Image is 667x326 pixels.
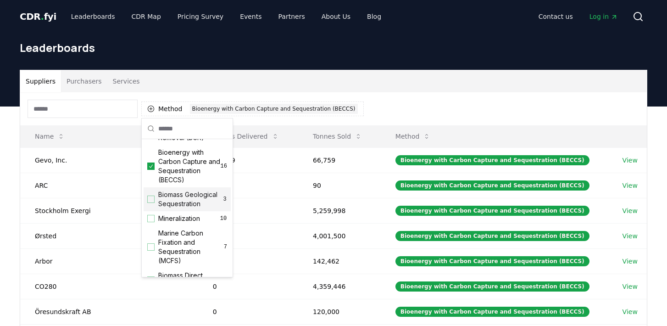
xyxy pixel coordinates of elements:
nav: Main [531,8,625,25]
button: Name [28,127,72,146]
a: Partners [271,8,312,25]
a: View [623,257,638,266]
h1: Leaderboards [20,40,647,55]
span: Log in [589,12,618,21]
td: Öresundskraft AB [20,299,198,324]
td: CO280 [20,274,198,299]
span: Marine Carbon Fixation and Sequestration (MCFS) [158,229,224,265]
button: Method [388,127,438,146]
td: 0 [198,223,298,248]
div: Bioenergy with Carbon Capture and Sequestration (BECCS) [395,206,589,216]
a: Contact us [531,8,580,25]
div: Bioenergy with Carbon Capture and Sequestration (BECCS) [395,231,589,241]
td: 142,462 [298,248,381,274]
td: 4,001,500 [298,223,381,248]
button: Tonnes Sold [306,127,369,146]
td: 90 [298,173,381,198]
div: Bioenergy with Carbon Capture and Sequestration (BECCS) [190,104,358,114]
button: Purchasers [61,70,107,92]
td: Gevo, Inc. [20,147,198,173]
span: 8 [221,276,227,284]
a: View [623,307,638,316]
span: 7 [224,243,227,251]
span: CDR fyi [20,11,56,22]
a: View [623,156,638,165]
a: CDR Map [124,8,168,25]
div: Bioenergy with Carbon Capture and Sequestration (BECCS) [395,155,589,165]
span: Biomass Direct Storage [158,271,221,289]
td: Arbor [20,248,198,274]
div: Bioenergy with Carbon Capture and Sequestration (BECCS) [395,307,589,317]
button: MethodBioenergy with Carbon Capture and Sequestration (BECCS) [141,101,364,116]
td: 0 [198,248,298,274]
a: CDR.fyi [20,10,56,23]
div: Bioenergy with Carbon Capture and Sequestration (BECCS) [395,180,589,191]
td: ARC [20,173,198,198]
a: About Us [314,8,358,25]
button: Tonnes Delivered [206,127,286,146]
span: 3 [222,196,227,203]
td: 0 [198,198,298,223]
td: 66,759 [198,147,298,173]
a: Blog [360,8,389,25]
nav: Main [64,8,389,25]
a: View [623,231,638,241]
span: . [41,11,44,22]
td: Stockholm Exergi [20,198,198,223]
div: Bioenergy with Carbon Capture and Sequestration (BECCS) [395,256,589,266]
a: View [623,206,638,215]
span: Biomass Geological Sequestration [158,190,222,208]
td: 40 [198,173,298,198]
a: View [623,181,638,190]
span: 16 [221,163,227,170]
td: 0 [198,299,298,324]
button: Services [107,70,145,92]
span: 10 [220,215,227,222]
span: Mineralization [158,214,200,223]
td: 120,000 [298,299,381,324]
a: Pricing Survey [170,8,231,25]
span: Bioenergy with Carbon Capture and Sequestration (BECCS) [158,148,221,185]
td: 5,259,998 [298,198,381,223]
a: View [623,282,638,291]
td: 66,759 [298,147,381,173]
a: Log in [582,8,625,25]
a: Leaderboards [64,8,122,25]
a: Events [233,8,269,25]
div: Bioenergy with Carbon Capture and Sequestration (BECCS) [395,281,589,292]
button: Suppliers [20,70,61,92]
td: 4,359,446 [298,274,381,299]
td: 0 [198,274,298,299]
td: Ørsted [20,223,198,248]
